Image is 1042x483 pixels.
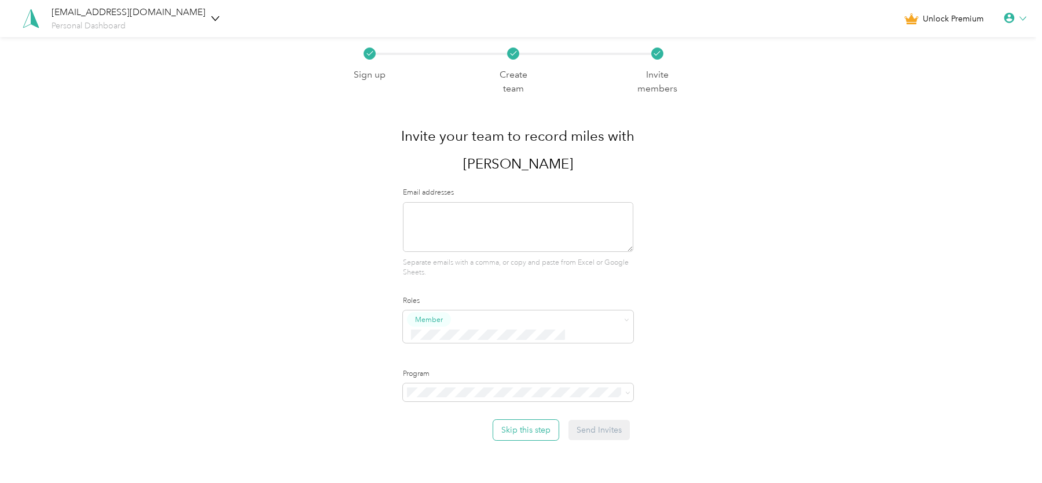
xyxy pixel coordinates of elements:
[403,188,633,198] label: Email addresses
[633,68,681,96] p: Invite members
[977,418,1042,483] iframe: Everlance-gr Chat Button Frame
[407,312,451,327] button: Member
[346,122,691,178] h1: Invite your team to record miles with [PERSON_NAME]
[52,21,126,31] span: Personal Dashboard
[403,296,633,306] label: Roles
[403,369,633,379] label: Program
[493,420,559,440] button: Skip this step
[403,258,633,278] p: Separate emails with a comma, or copy and paste from Excel or Google Sheets.
[415,314,443,325] span: Member
[354,68,386,82] p: Sign up
[52,5,206,20] div: [EMAIL_ADDRESS][DOMAIN_NAME]
[923,13,984,25] span: Unlock Premium
[489,68,538,96] p: Create team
